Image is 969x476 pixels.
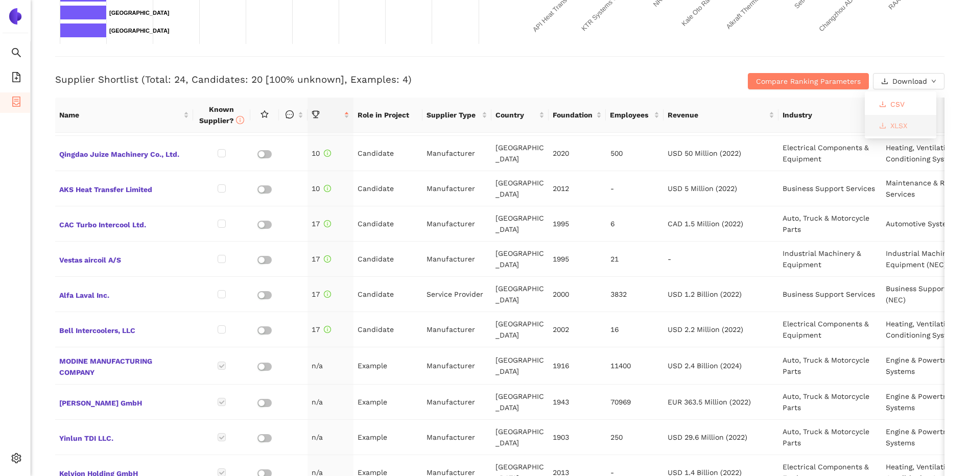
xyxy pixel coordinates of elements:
[778,385,882,420] td: Auto, Truck & Motorcycle Parts
[778,136,882,171] td: Electrical Components & Equipment
[606,277,664,312] td: 3832
[236,116,244,124] span: info-circle
[549,312,606,347] td: 2002
[59,395,189,409] span: [PERSON_NAME] GmbH
[892,76,927,87] span: Download
[668,433,747,441] span: USD 29.6 Million (2022)
[59,431,189,444] span: Yinlun TDI LLC.
[422,98,491,133] th: this column's title is Supplier Type,this column is sortable
[427,109,480,121] span: Supplier Type
[931,79,936,85] span: down
[606,136,664,171] td: 500
[549,98,606,133] th: this column's title is Foundation,this column is sortable
[422,312,491,347] td: Manufacturer
[324,326,331,333] span: info-circle
[422,171,491,206] td: Manufacturer
[422,277,491,312] td: Service Provider
[286,110,294,118] span: message
[308,347,353,385] td: n/a
[606,312,664,347] td: 16
[312,220,331,228] span: 17
[308,385,353,420] td: n/a
[778,312,882,347] td: Electrical Components & Equipment
[606,242,664,277] td: 21
[59,217,189,230] span: CAC Turbo Intercool Ltd.
[312,290,331,298] span: 17
[783,109,870,121] span: Industry
[261,110,269,118] span: star
[353,136,422,171] td: Candidate
[890,120,907,131] span: XLSX
[879,122,886,130] span: download
[549,347,606,385] td: 1916
[279,98,308,133] th: this column is sortable
[491,206,549,242] td: [GEOGRAPHIC_DATA]
[59,353,189,378] span: MODINE MANUFACTURING COMPANY
[668,149,741,157] span: USD 50 Million (2022)
[491,98,549,133] th: this column's title is Country,this column is sortable
[668,362,742,370] span: USD 2.4 Billion (2024)
[491,385,549,420] td: [GEOGRAPHIC_DATA]
[312,184,331,193] span: 10
[324,150,331,157] span: info-circle
[778,242,882,277] td: Industrial Machinery & Equipment
[11,449,21,470] span: setting
[606,206,664,242] td: 6
[606,347,664,385] td: 11400
[109,28,170,34] text: [GEOGRAPHIC_DATA]
[778,171,882,206] td: Business Support Services
[549,420,606,455] td: 1903
[199,105,244,125] span: Known Supplier?
[109,10,170,16] text: [GEOGRAPHIC_DATA]
[324,291,331,298] span: info-circle
[873,73,944,89] button: downloadDownloaddown
[312,325,331,334] span: 17
[59,109,181,121] span: Name
[668,398,751,406] span: EUR 363.5 Million (2022)
[756,76,861,87] span: Compare Ranking Parameters
[778,98,882,133] th: this column's title is Industry,this column is sortable
[668,109,767,121] span: Revenue
[312,255,331,263] span: 17
[881,78,888,86] span: download
[778,347,882,385] td: Auto, Truck & Motorcycle Parts
[668,184,737,193] span: USD 5 Million (2022)
[553,109,594,121] span: Foundation
[353,312,422,347] td: Candidate
[59,147,189,160] span: Qingdao Juize Machinery Co., Ltd.
[353,242,422,277] td: Candidate
[495,109,537,121] span: Country
[664,98,778,133] th: this column's title is Revenue,this column is sortable
[59,182,189,195] span: AKS Heat Transfer Limited
[549,385,606,420] td: 1943
[324,255,331,263] span: info-circle
[324,220,331,227] span: info-circle
[668,220,743,228] span: CAD 1.5 Million (2022)
[748,73,869,89] button: Compare Ranking Parameters
[312,149,331,157] span: 10
[324,185,331,192] span: info-circle
[59,323,189,336] span: Bell Intercoolers, LLC
[353,277,422,312] td: Candidate
[549,242,606,277] td: 1995
[871,117,915,134] button: downloadXLSX
[668,255,671,263] span: -
[606,385,664,420] td: 70969
[59,252,189,266] span: Vestas aircoil A/S
[353,206,422,242] td: Candidate
[353,347,422,385] td: Example
[778,277,882,312] td: Business Support Services
[11,44,21,64] span: search
[549,206,606,242] td: 1995
[353,98,422,133] th: Role in Project
[55,73,648,86] h3: Supplier Shortlist (Total: 24, Candidates: 20 [100% unknown], Examples: 4)
[491,420,549,455] td: [GEOGRAPHIC_DATA]
[491,242,549,277] td: [GEOGRAPHIC_DATA]
[491,347,549,385] td: [GEOGRAPHIC_DATA]
[778,420,882,455] td: Auto, Truck & Motorcycle Parts
[549,136,606,171] td: 2020
[610,109,651,121] span: Employees
[59,288,189,301] span: Alfa Laval Inc.
[668,325,743,334] span: USD 2.2 Million (2022)
[11,93,21,113] span: container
